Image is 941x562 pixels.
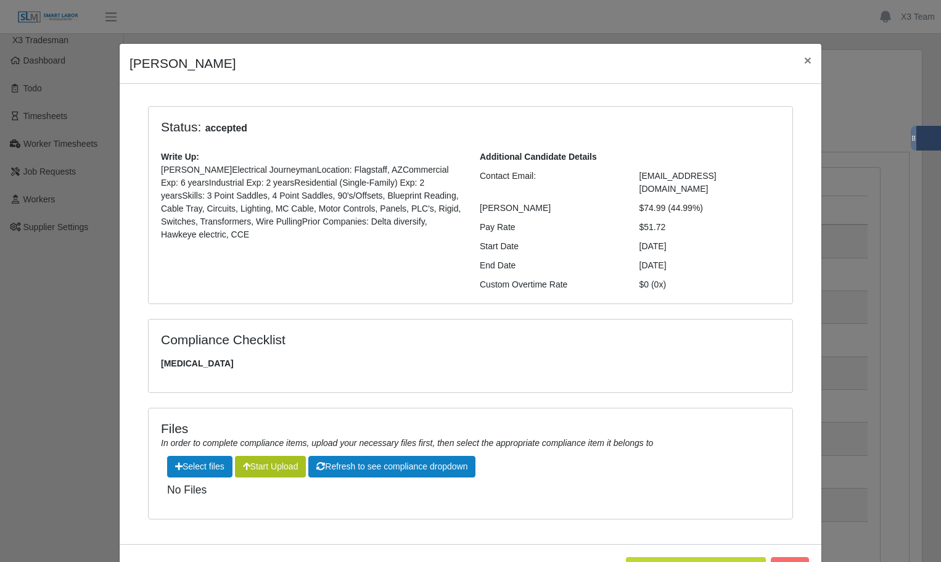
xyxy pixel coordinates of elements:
span: $0 (0x) [639,279,667,289]
div: [PERSON_NAME] [470,202,630,215]
span: [MEDICAL_DATA] [161,357,780,370]
h5: No Files [167,484,774,497]
div: Pay Rate [470,221,630,234]
span: [EMAIL_ADDRESS][DOMAIN_NAME] [639,171,717,194]
b: Additional Candidate Details [480,152,597,162]
h4: Files [161,421,780,436]
span: Select files [167,456,232,477]
div: $51.72 [630,221,790,234]
div: Start Date [470,240,630,253]
h4: Compliance Checklist [161,332,567,347]
button: Close [794,44,821,76]
span: [DATE] [639,260,667,270]
div: Custom Overtime Rate [470,278,630,291]
b: Write Up: [161,152,199,162]
div: End Date [470,259,630,272]
button: Start Upload [235,456,306,477]
p: [PERSON_NAME]Electrical JourneymanLocation: Flagstaff, AZCommercial Exp: 6 yearsIndustrial Exp: 2... [161,163,461,241]
i: In order to complete compliance items, upload your necessary files first, then select the appropr... [161,438,653,448]
div: Contact Email: [470,170,630,196]
button: Refresh to see compliance dropdown [308,456,475,477]
span: accepted [201,121,251,136]
span: × [804,53,812,67]
h4: [PERSON_NAME] [129,54,236,73]
h4: Status: [161,119,621,136]
div: [DATE] [630,240,790,253]
div: $74.99 (44.99%) [630,202,790,215]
